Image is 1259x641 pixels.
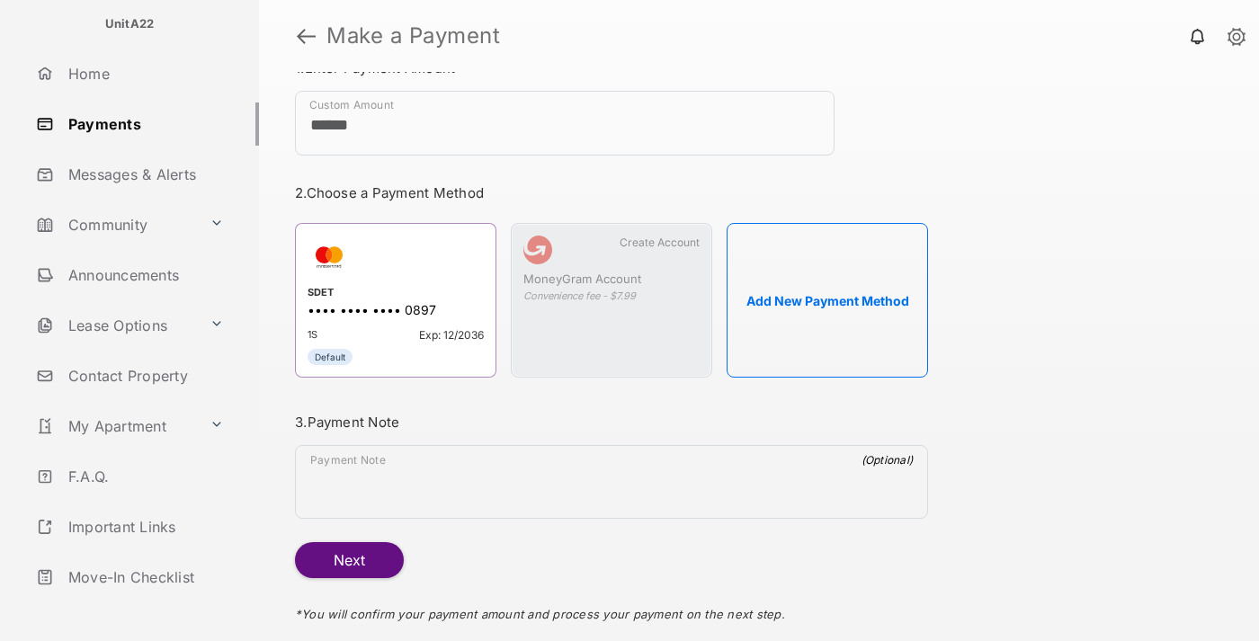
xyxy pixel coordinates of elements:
[29,455,259,498] a: F.A.Q.
[419,328,484,342] span: Exp: 12/2036
[308,286,484,302] div: SDET
[29,52,259,95] a: Home
[295,578,928,639] div: * You will confirm your payment amount and process your payment on the next step.
[29,354,259,397] a: Contact Property
[29,505,231,548] a: Important Links
[523,289,700,302] div: Convenience fee - $7.99
[29,203,202,246] a: Community
[620,236,700,249] span: Create Account
[29,254,259,297] a: Announcements
[29,405,202,448] a: My Apartment
[295,223,496,378] div: SDET•••• •••• •••• 08971SExp: 12/2036Default
[29,102,259,146] a: Payments
[727,223,928,378] button: Add New Payment Method
[29,556,259,599] a: Move-In Checklist
[105,15,155,33] p: UnitA22
[308,302,484,321] div: •••• •••• •••• 0897
[523,272,700,289] div: MoneyGram Account
[295,542,404,578] button: Next
[29,153,259,196] a: Messages & Alerts
[308,328,317,342] span: 1S
[295,414,928,431] h3: 3. Payment Note
[29,304,202,347] a: Lease Options
[326,25,500,47] strong: Make a Payment
[295,184,928,201] h3: 2. Choose a Payment Method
